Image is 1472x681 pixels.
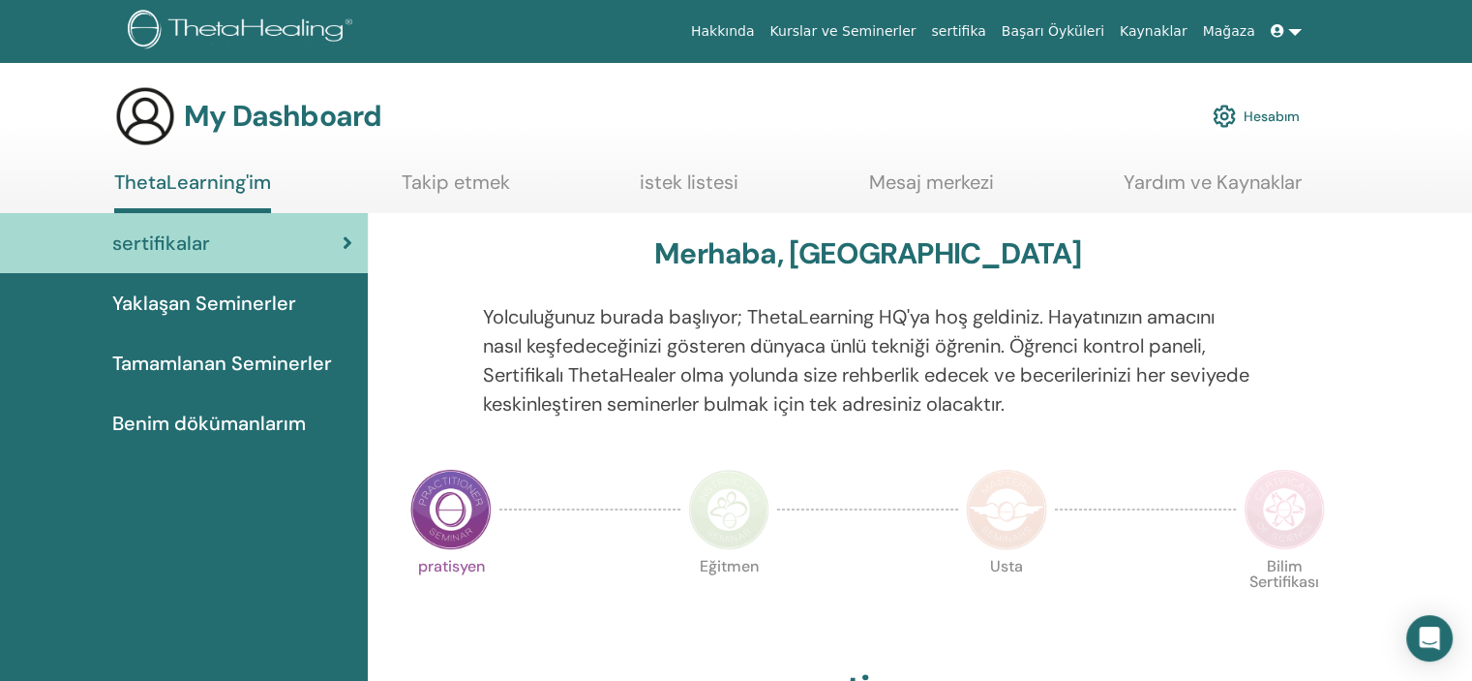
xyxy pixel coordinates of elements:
a: ThetaLearning'im [114,170,271,213]
a: Kurslar ve Seminerler [762,14,923,49]
div: Open Intercom Messenger [1406,615,1453,662]
a: Mesaj merkezi [869,170,994,208]
img: Practitioner [410,469,492,550]
p: Usta [966,559,1047,640]
a: Yardım ve Kaynaklar [1124,170,1302,208]
p: Bilim Sertifikası [1244,559,1325,640]
a: Mağaza [1194,14,1262,49]
a: Hesabım [1213,95,1300,138]
h3: Merhaba, [GEOGRAPHIC_DATA] [654,236,1081,271]
img: cog.svg [1213,100,1236,133]
a: Takip etmek [402,170,510,208]
h3: My Dashboard [184,99,381,134]
a: Kaynaklar [1112,14,1195,49]
p: Eğitmen [688,559,769,640]
img: Master [966,469,1047,550]
a: istek listesi [640,170,738,208]
img: generic-user-icon.jpg [114,85,176,147]
img: Certificate of Science [1244,469,1325,550]
a: Başarı Öyküleri [994,14,1112,49]
a: Hakkında [683,14,763,49]
span: sertifikalar [112,229,210,258]
img: Instructor [688,469,769,550]
a: sertifika [923,14,993,49]
span: Yaklaşan Seminerler [112,289,296,318]
img: logo.png [128,10,359,53]
span: Benim dökümanlarım [112,409,306,438]
p: Yolculuğunuz burada başlıyor; ThetaLearning HQ'ya hoş geldiniz. Hayatınızın amacını nasıl keşfede... [483,302,1253,418]
span: Tamamlanan Seminerler [112,349,332,378]
p: pratisyen [410,559,492,640]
